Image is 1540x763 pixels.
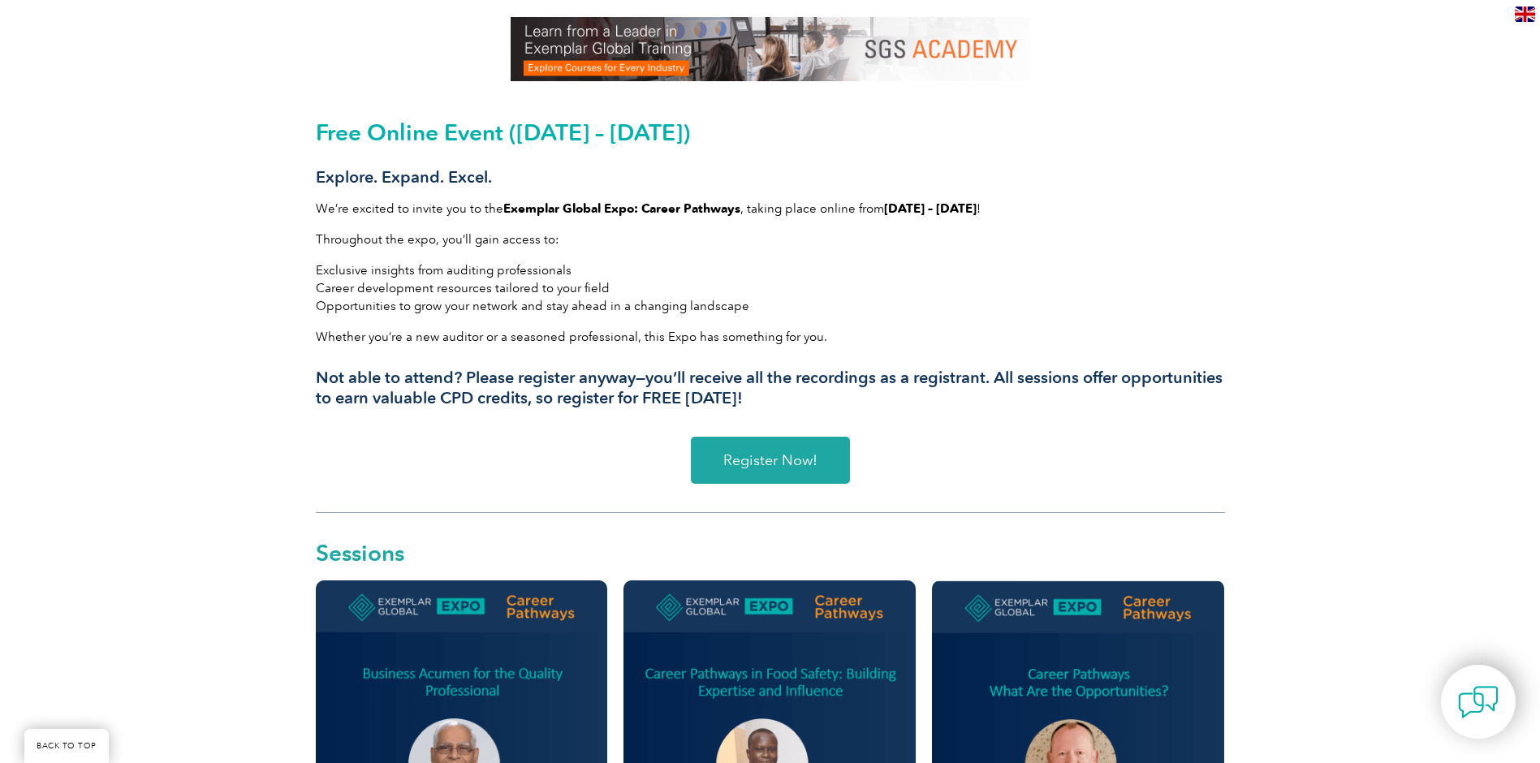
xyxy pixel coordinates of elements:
[316,231,1225,248] p: Throughout the expo, you’ll gain access to:
[1458,682,1499,722] img: contact-chat.png
[316,297,1225,315] li: Opportunities to grow your network and stay ahead in a changing landscape
[316,368,1225,408] h3: Not able to attend? Please register anyway—you’ll receive all the recordings as a registrant. All...
[24,729,109,763] a: BACK TO TOP
[691,437,850,484] a: Register Now!
[316,328,1225,346] p: Whether you’re a new auditor or a seasoned professional, this Expo has something for you.
[316,261,1225,279] li: Exclusive insights from auditing professionals
[316,119,1225,145] h2: Free Online Event ([DATE] – [DATE])
[316,200,1225,218] p: We’re excited to invite you to the , taking place online from !
[316,167,1225,188] h3: Explore. Expand. Excel.
[316,541,1225,564] h2: Sessions
[1515,6,1535,22] img: en
[316,279,1225,297] li: Career development resources tailored to your field
[723,453,817,468] span: Register Now!
[511,17,1030,81] img: SGS
[503,201,740,216] strong: Exemplar Global Expo: Career Pathways
[884,201,977,216] strong: [DATE] – [DATE]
